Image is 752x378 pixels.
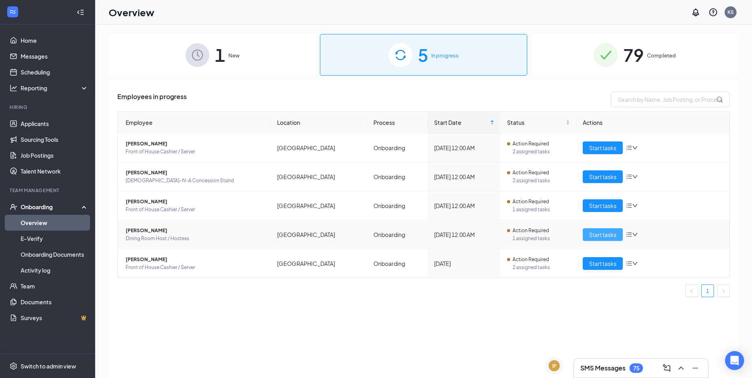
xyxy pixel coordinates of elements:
a: Team [21,278,88,294]
span: Action Required [513,256,549,263]
span: Front of House Cashier / Server [126,148,264,156]
td: Onboarding [367,249,428,278]
div: Open Intercom Messenger [725,351,744,370]
svg: Notifications [691,8,700,17]
button: Start tasks [583,257,623,270]
div: [DATE] 12:00 AM [434,172,494,181]
button: Start tasks [583,170,623,183]
span: down [632,174,638,179]
td: Onboarding [367,162,428,191]
a: Overview [21,215,88,231]
span: Action Required [513,227,549,235]
span: 1 assigned tasks [513,235,570,242]
button: ComposeMessage [660,362,673,374]
li: Next Page [717,284,730,297]
span: New [228,52,239,59]
div: [DATE] 12:00 AM [434,201,494,210]
span: Employees in progress [117,92,187,107]
a: Documents [21,294,88,310]
span: 79 [623,41,644,69]
span: Action Required [513,198,549,206]
span: down [632,261,638,266]
td: [GEOGRAPHIC_DATA] [271,220,367,249]
a: E-Verify [21,231,88,246]
svg: UserCheck [10,203,17,211]
td: [GEOGRAPHIC_DATA] [271,134,367,162]
span: [PERSON_NAME] [126,256,264,263]
svg: Collapse [77,8,84,16]
a: Scheduling [21,64,88,80]
input: Search by Name, Job Posting, or Process [611,92,730,107]
a: Sourcing Tools [21,132,88,147]
span: 2 assigned tasks [513,148,570,156]
div: Onboarding [21,203,82,211]
span: 2 assigned tasks [513,177,570,185]
span: [PERSON_NAME] [126,140,264,148]
span: 1 assigned tasks [513,206,570,214]
span: In progress [431,52,459,59]
a: Home [21,32,88,48]
a: Activity log [21,262,88,278]
span: Start tasks [589,259,616,268]
div: KS [727,9,734,15]
li: Previous Page [685,284,698,297]
th: Location [271,112,367,134]
div: Hiring [10,104,87,111]
div: Reporting [21,84,89,92]
a: Talent Network [21,163,88,179]
td: [GEOGRAPHIC_DATA] [271,249,367,278]
span: 5 [418,41,428,69]
svg: ComposeMessage [662,363,672,373]
button: Start tasks [583,228,623,241]
th: Process [367,112,428,134]
h1: Overview [109,6,154,19]
th: Actions [576,112,729,134]
span: [PERSON_NAME] [126,198,264,206]
span: down [632,232,638,237]
span: Start tasks [589,230,616,239]
span: Action Required [513,169,549,177]
span: Front of House Cashier / Server [126,206,264,214]
li: 1 [701,284,714,297]
a: Job Postings [21,147,88,163]
h3: SMS Messages [580,364,626,372]
div: 75 [633,365,639,372]
svg: QuestionInfo [708,8,718,17]
div: Switch to admin view [21,362,76,370]
span: bars [626,202,632,209]
span: Front of House Cashier / Server [126,263,264,271]
span: bars [626,145,632,151]
div: [DATE] [434,259,494,268]
div: [DATE] 12:00 AM [434,143,494,152]
span: [PERSON_NAME] [126,227,264,235]
span: down [632,203,638,208]
a: SurveysCrown [21,310,88,326]
span: [PERSON_NAME] [126,169,264,177]
button: right [717,284,730,297]
button: left [685,284,698,297]
span: bars [626,174,632,180]
td: Onboarding [367,134,428,162]
button: ChevronUp [675,362,687,374]
div: IP [552,363,557,369]
td: Onboarding [367,220,428,249]
span: Completed [647,52,676,59]
a: Applicants [21,116,88,132]
span: down [632,145,638,151]
svg: Analysis [10,84,17,92]
span: bars [626,260,632,267]
svg: WorkstreamLogo [9,8,17,16]
span: 1 [215,41,225,69]
a: Messages [21,48,88,64]
div: [DATE] 12:00 AM [434,230,494,239]
span: [DEMOGRAPHIC_DATA]-fil-A Concession Stand [126,177,264,185]
a: 1 [702,285,714,297]
td: [GEOGRAPHIC_DATA] [271,191,367,220]
span: Action Required [513,140,549,148]
span: Start tasks [589,143,616,152]
span: 2 assigned tasks [513,263,570,271]
svg: Settings [10,362,17,370]
svg: ChevronUp [676,363,686,373]
div: Team Management [10,187,87,194]
svg: Minimize [691,363,700,373]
